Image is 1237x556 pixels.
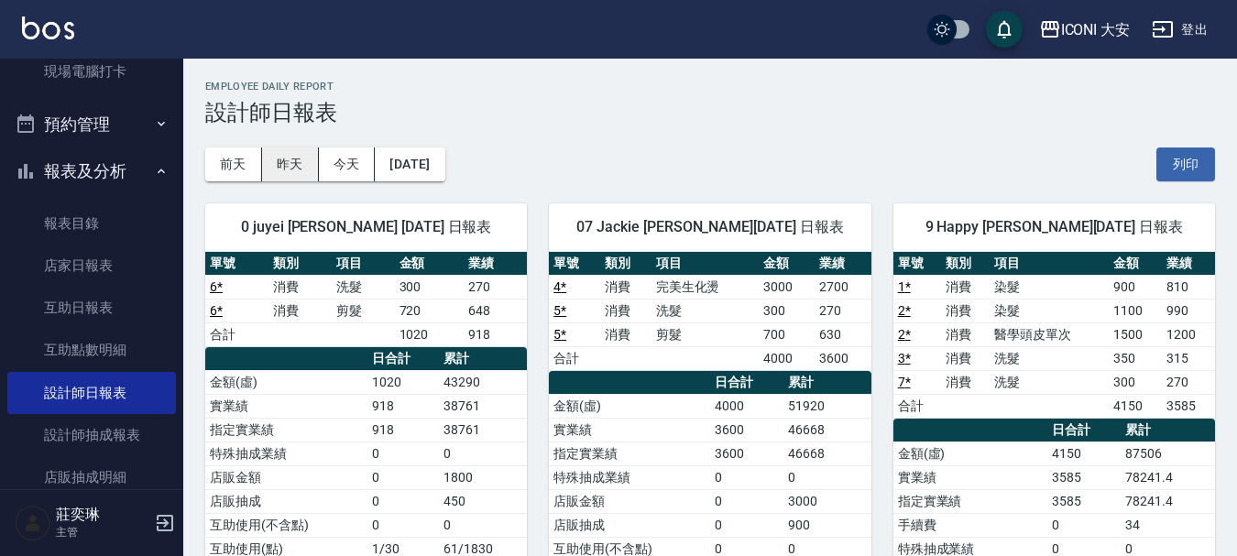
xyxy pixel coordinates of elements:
td: 918 [464,322,527,346]
td: 46668 [783,418,870,442]
td: 4150 [1109,394,1162,418]
td: 洗髮 [990,346,1109,370]
th: 日合計 [367,347,439,371]
td: 消費 [941,322,990,346]
table: a dense table [549,252,870,371]
td: 1100 [1109,299,1162,322]
td: 洗髮 [990,370,1109,394]
td: 810 [1162,275,1215,299]
td: 300 [1109,370,1162,394]
a: 設計師抽成報表 [7,414,176,456]
td: 特殊抽成業績 [205,442,367,465]
button: 報表及分析 [7,147,176,195]
th: 金額 [759,252,815,276]
td: 270 [1162,370,1215,394]
td: 3585 [1162,394,1215,418]
th: 類別 [941,252,990,276]
td: 金額(虛) [893,442,1048,465]
td: 918 [367,394,439,418]
h3: 設計師日報表 [205,100,1215,125]
td: 0 [367,465,439,489]
th: 業績 [815,252,870,276]
td: 350 [1109,346,1162,370]
td: 醫學頭皮單次 [990,322,1109,346]
td: 4150 [1047,442,1121,465]
a: 互助日報表 [7,287,176,329]
td: 1500 [1109,322,1162,346]
td: 0 [710,489,783,513]
td: 87506 [1121,442,1215,465]
td: 店販抽成 [549,513,710,537]
th: 金額 [395,252,465,276]
a: 設計師日報表 [7,372,176,414]
td: 990 [1162,299,1215,322]
td: 3000 [783,489,870,513]
td: 46668 [783,442,870,465]
th: 日合計 [710,371,783,395]
td: 染髮 [990,299,1109,322]
td: 270 [815,299,870,322]
th: 金額 [1109,252,1162,276]
img: Person [15,505,51,541]
button: save [986,11,1023,48]
button: ICONI 大安 [1032,11,1138,49]
h5: 莊奕琳 [56,506,149,524]
td: 1200 [1162,322,1215,346]
td: 450 [439,489,527,513]
td: 實業績 [893,465,1048,489]
td: 300 [759,299,815,322]
td: 270 [464,275,527,299]
td: 0 [710,513,783,537]
td: 0 [367,513,439,537]
td: 3585 [1047,465,1121,489]
td: 店販金額 [549,489,710,513]
td: 700 [759,322,815,346]
td: 300 [395,275,465,299]
td: 消費 [268,299,332,322]
td: 消費 [941,299,990,322]
td: 3600 [710,418,783,442]
td: 消費 [600,275,651,299]
td: 0 [367,489,439,513]
td: 金額(虛) [205,370,367,394]
button: 前天 [205,147,262,181]
span: 0 juyei [PERSON_NAME] [DATE] 日報表 [227,218,505,236]
td: 1020 [395,322,465,346]
td: 3600 [815,346,870,370]
td: 78241.4 [1121,489,1215,513]
td: 指定實業績 [893,489,1048,513]
td: 互助使用(不含點) [205,513,367,537]
td: 3000 [759,275,815,299]
td: 51920 [783,394,870,418]
td: 手續費 [893,513,1048,537]
td: 43290 [439,370,527,394]
img: Logo [22,16,74,39]
button: 登出 [1144,13,1215,47]
th: 日合計 [1047,419,1121,442]
td: 實業績 [205,394,367,418]
a: 互助點數明細 [7,329,176,371]
button: 列印 [1156,147,1215,181]
table: a dense table [205,252,527,347]
table: a dense table [893,252,1215,419]
td: 3585 [1047,489,1121,513]
td: 3600 [710,442,783,465]
th: 累計 [1121,419,1215,442]
a: 店販抽成明細 [7,456,176,498]
button: 今天 [319,147,376,181]
th: 累計 [783,371,870,395]
th: 單號 [893,252,942,276]
td: 1800 [439,465,527,489]
td: 店販金額 [205,465,367,489]
p: 主管 [56,524,149,540]
td: 4000 [710,394,783,418]
td: 剪髮 [651,322,759,346]
td: 洗髮 [332,275,395,299]
td: 918 [367,418,439,442]
td: 4000 [759,346,815,370]
button: 昨天 [262,147,319,181]
td: 2700 [815,275,870,299]
div: ICONI 大安 [1061,18,1131,41]
td: 完美生化燙 [651,275,759,299]
td: 實業績 [549,418,710,442]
